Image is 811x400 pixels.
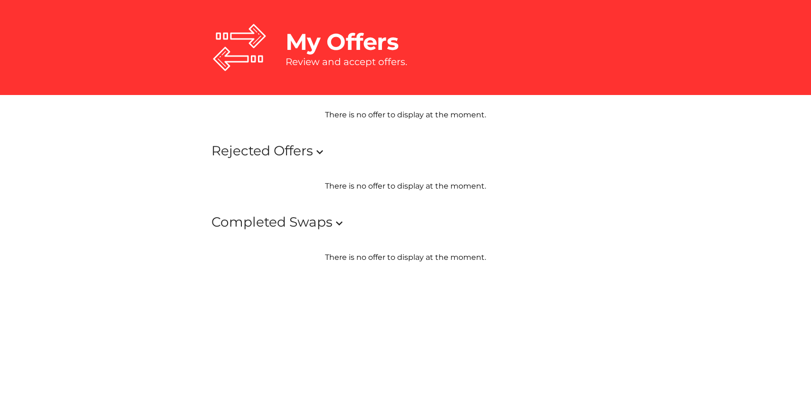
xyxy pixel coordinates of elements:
[8,245,803,270] div: There is no offer to display at the moment.
[8,103,803,127] div: There is no offer to display at the moment.
[333,217,346,230] i: expand_more
[286,56,407,67] p: Review and accept offers.
[286,28,407,56] h1: My Offers
[8,174,803,199] div: There is no offer to display at the moment.
[204,135,608,166] div: Rejected Offers
[204,206,608,238] div: Completed Swaps
[313,145,326,159] i: expand_more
